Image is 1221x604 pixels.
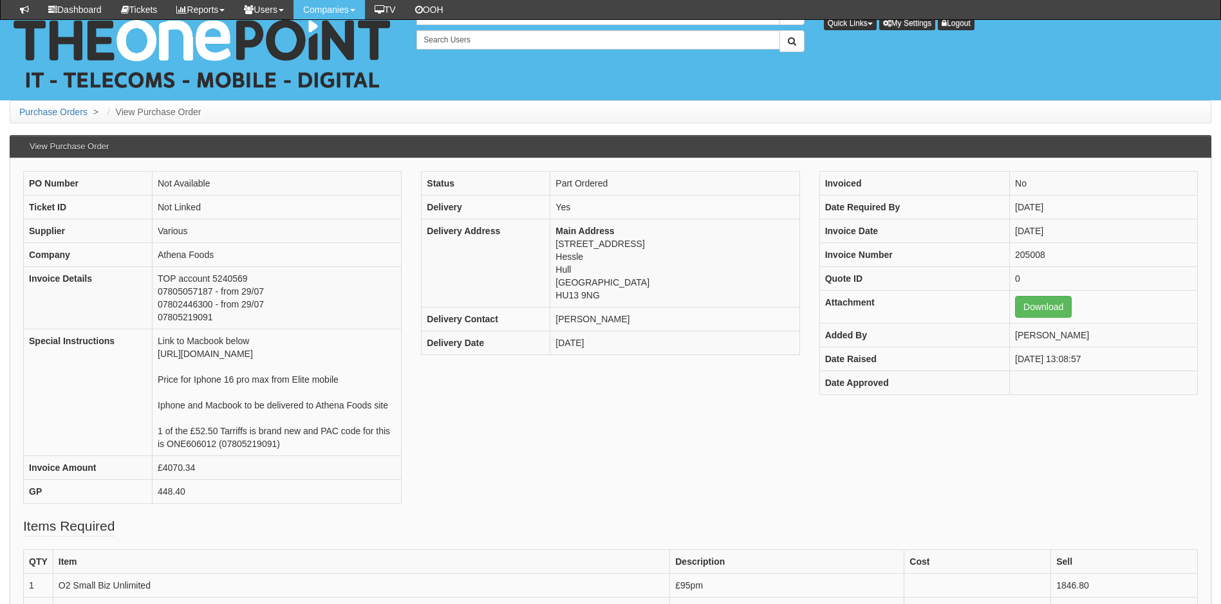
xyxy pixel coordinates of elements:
td: [PERSON_NAME] [1010,324,1198,347]
th: Delivery [422,196,550,219]
a: Logout [938,16,974,30]
th: Supplier [24,219,153,243]
th: Delivery Contact [422,307,550,331]
th: Sell [1051,550,1198,574]
td: Not Linked [153,196,402,219]
th: PO Number [24,172,153,196]
td: [DATE] 13:08:57 [1010,347,1198,371]
td: [PERSON_NAME] [550,307,799,331]
td: Not Available [153,172,402,196]
h3: View Purchase Order [23,136,115,158]
td: £95pm [670,574,904,598]
th: Item [53,550,669,574]
td: [DATE] [1010,219,1198,243]
td: [DATE] [550,331,799,355]
th: Date Required By [819,196,1009,219]
th: Date Raised [819,347,1009,371]
td: Various [153,219,402,243]
td: 448.40 [153,480,402,504]
td: £4070.34 [153,456,402,480]
th: Invoice Amount [24,456,153,480]
td: [DATE] [1010,196,1198,219]
th: Attachment [819,291,1009,324]
th: Invoice Details [24,267,153,329]
th: GP [24,480,153,504]
td: O2 Small Biz Unlimited [53,574,669,598]
td: Part Ordered [550,172,799,196]
a: My Settings [879,16,936,30]
th: QTY [24,550,53,574]
td: 0 [1010,267,1198,291]
td: 205008 [1010,243,1198,267]
th: Date Approved [819,371,1009,395]
td: Link to Macbook below [URL][DOMAIN_NAME] Price for Iphone 16 pro max from Elite mobile Iphone and... [153,329,402,456]
td: 1 [24,574,53,598]
th: Delivery Date [422,331,550,355]
th: Invoiced [819,172,1009,196]
b: Main Address [555,226,614,236]
th: Special Instructions [24,329,153,456]
span: > [90,107,102,117]
th: Quote ID [819,267,1009,291]
button: Quick Links [824,16,877,30]
td: 1846.80 [1051,574,1198,598]
th: Ticket ID [24,196,153,219]
th: Company [24,243,153,267]
a: Purchase Orders [19,107,88,117]
td: [STREET_ADDRESS] Hessle Hull [GEOGRAPHIC_DATA] HU13 9NG [550,219,799,307]
td: No [1010,172,1198,196]
th: Invoice Date [819,219,1009,243]
th: Delivery Address [422,219,550,307]
th: Added By [819,324,1009,347]
td: Athena Foods [153,243,402,267]
th: Cost [904,550,1051,574]
a: Download [1015,296,1072,318]
li: View Purchase Order [104,105,201,118]
th: Invoice Number [819,243,1009,267]
th: Status [422,172,550,196]
td: Yes [550,196,799,219]
td: TOP account 5240569 07805057187 - from 29/07 07802446300 - from 29/07 07805219091 [153,267,402,329]
input: Search Users [416,30,779,50]
legend: Items Required [23,517,115,536]
th: Description [670,550,904,574]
